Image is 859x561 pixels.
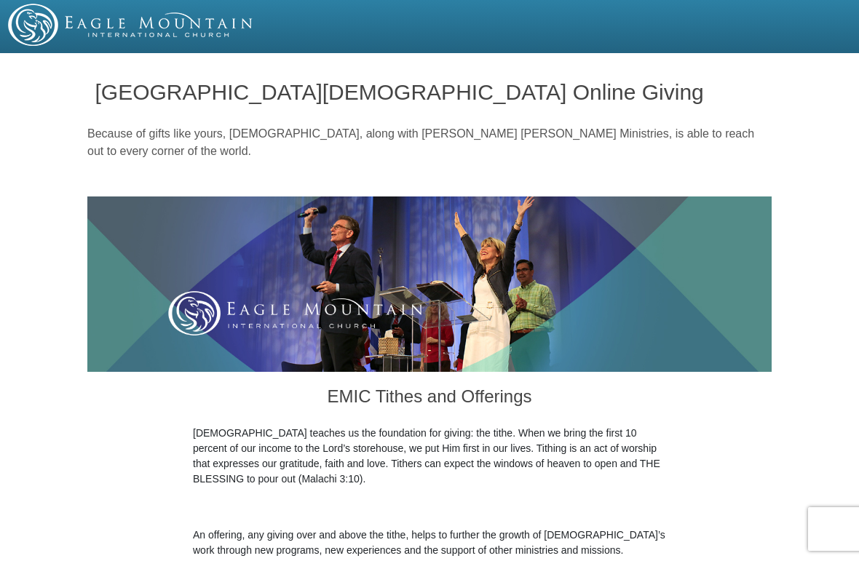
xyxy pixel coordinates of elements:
[193,426,666,487] p: [DEMOGRAPHIC_DATA] teaches us the foundation for giving: the tithe. When we bring the first 10 pe...
[8,4,254,46] img: EMIC
[193,528,666,558] p: An offering, any giving over and above the tithe, helps to further the growth of [DEMOGRAPHIC_DAT...
[87,125,772,160] p: Because of gifts like yours, [DEMOGRAPHIC_DATA], along with [PERSON_NAME] [PERSON_NAME] Ministrie...
[193,372,666,426] h3: EMIC Tithes and Offerings
[95,80,764,104] h1: [GEOGRAPHIC_DATA][DEMOGRAPHIC_DATA] Online Giving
